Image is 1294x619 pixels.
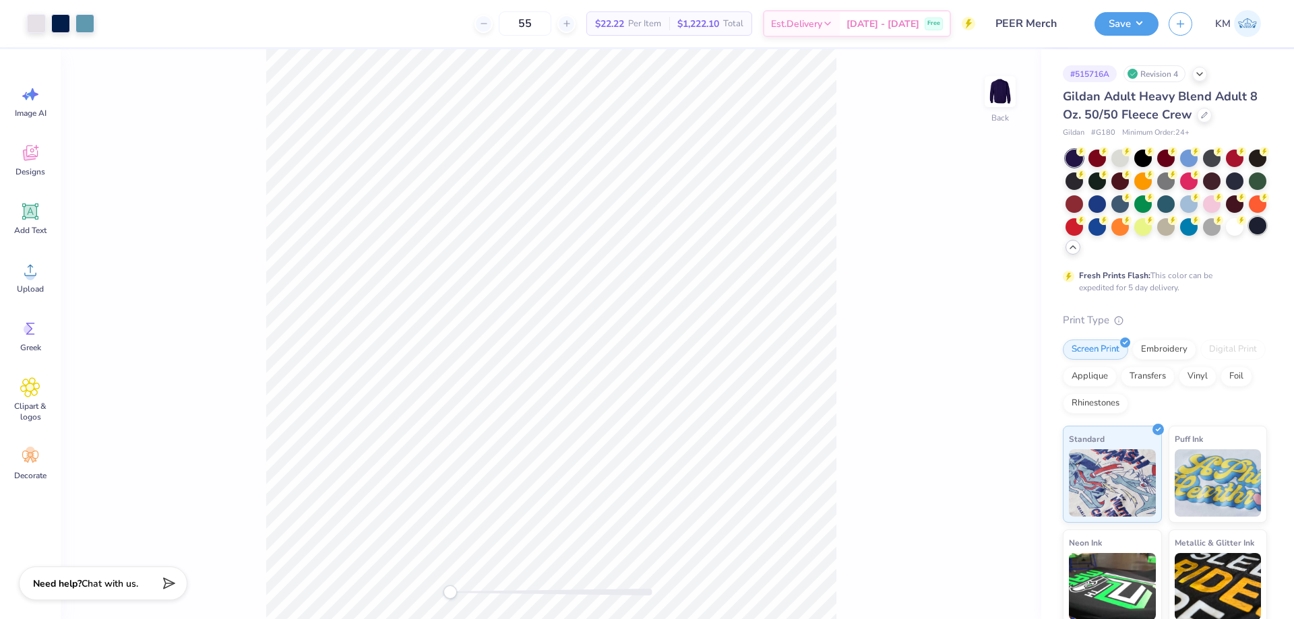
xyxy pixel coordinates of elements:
[1179,366,1216,387] div: Vinyl
[927,19,940,28] span: Free
[1079,269,1245,294] div: This color can be expedited for 5 day delivery.
[1132,339,1196,360] div: Embroidery
[443,585,457,599] div: Accessibility label
[1122,127,1190,139] span: Minimum Order: 24 +
[1215,16,1231,32] span: KM
[1063,366,1117,387] div: Applique
[595,17,624,31] span: $22.22
[499,11,551,36] input: – –
[33,577,82,590] strong: Need help?
[20,342,41,353] span: Greek
[1175,535,1254,550] span: Metallic & Glitter Ink
[14,225,47,236] span: Add Text
[1091,127,1115,139] span: # G180
[771,17,822,31] span: Est. Delivery
[1095,12,1159,36] button: Save
[14,470,47,481] span: Decorate
[82,577,138,590] span: Chat with us.
[15,108,47,119] span: Image AI
[1063,313,1267,328] div: Print Type
[628,17,661,31] span: Per Item
[1069,432,1105,446] span: Standard
[1175,432,1203,446] span: Puff Ink
[1063,127,1084,139] span: Gildan
[987,78,1014,105] img: Back
[1221,366,1252,387] div: Foil
[1209,10,1267,37] a: KM
[846,17,919,31] span: [DATE] - [DATE]
[1069,449,1156,517] img: Standard
[723,17,743,31] span: Total
[16,166,45,177] span: Designs
[1234,10,1261,37] img: Karl Michael Narciza
[991,112,1009,124] div: Back
[1063,65,1117,82] div: # 515716A
[1123,65,1185,82] div: Revision 4
[677,17,719,31] span: $1,222.10
[1063,339,1128,360] div: Screen Print
[1063,393,1128,414] div: Rhinestones
[1069,535,1102,550] span: Neon Ink
[1200,339,1266,360] div: Digital Print
[8,401,53,422] span: Clipart & logos
[1079,270,1150,281] strong: Fresh Prints Flash:
[17,284,44,294] span: Upload
[1063,88,1258,123] span: Gildan Adult Heavy Blend Adult 8 Oz. 50/50 Fleece Crew
[985,10,1084,37] input: Untitled Design
[1121,366,1175,387] div: Transfers
[1175,449,1262,517] img: Puff Ink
